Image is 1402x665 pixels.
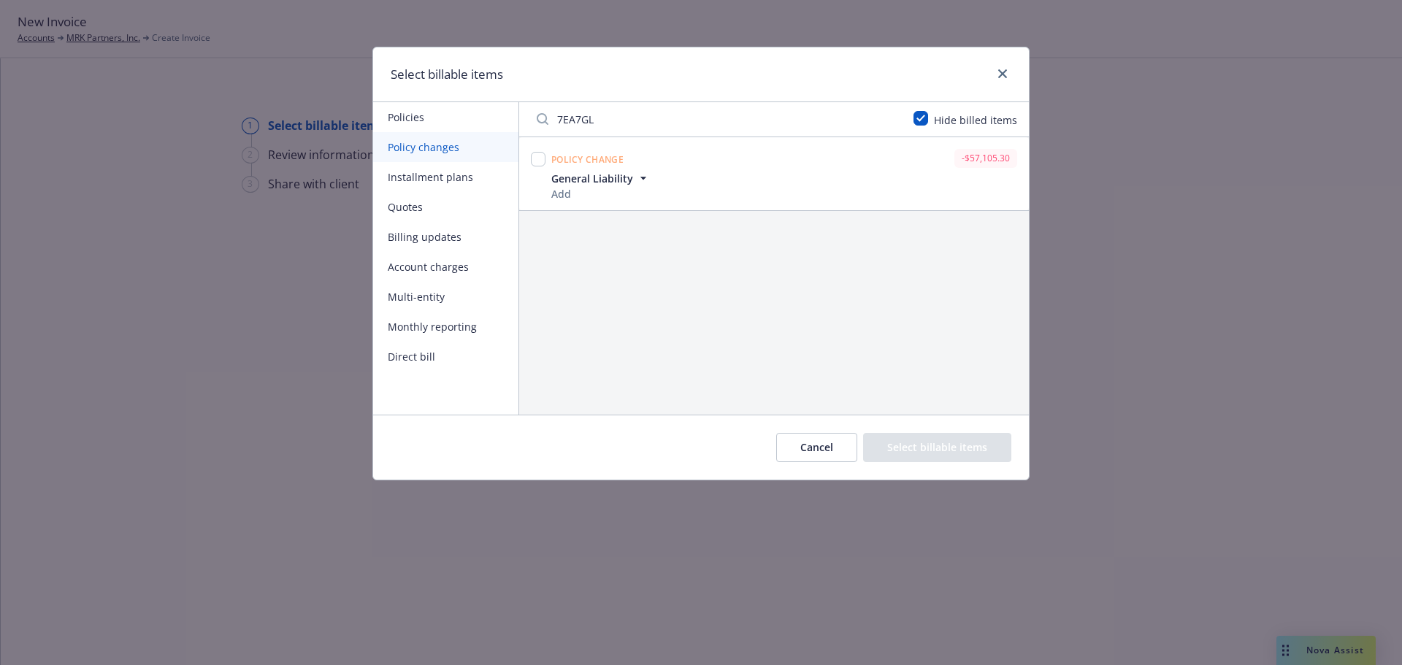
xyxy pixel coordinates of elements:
button: Multi-entity [373,282,518,312]
span: Policy change [551,153,624,166]
input: Filter by keyword [528,104,905,134]
button: Installment plans [373,162,518,192]
div: Add [551,186,651,201]
span: General Liability [551,171,633,186]
h1: Select billable items [391,65,503,84]
button: Quotes [373,192,518,222]
button: Policies [373,102,518,132]
button: General Liability [551,171,651,186]
button: Account charges [373,252,518,282]
button: Monthly reporting [373,312,518,342]
div: -$57,105.30 [954,149,1017,167]
a: close [994,65,1011,82]
button: Policy changes [373,132,518,162]
span: Hide billed items [934,113,1017,127]
button: Billing updates [373,222,518,252]
button: Direct bill [373,342,518,372]
button: Cancel [776,433,857,462]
